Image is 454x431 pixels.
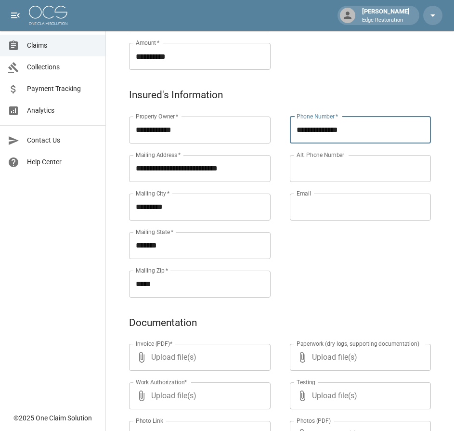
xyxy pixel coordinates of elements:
span: Payment Tracking [27,84,98,94]
label: Testing [297,378,315,386]
label: Mailing Address [136,151,181,159]
p: Edge Restoration [362,16,410,25]
div: © 2025 One Claim Solution [13,413,92,423]
label: Property Owner [136,112,179,120]
label: Invoice (PDF)* [136,340,173,348]
div: [PERSON_NAME] [358,7,414,24]
label: Photos (PDF) [297,417,331,425]
label: Amount [136,39,160,47]
img: ocs-logo-white-transparent.png [29,6,67,25]
span: Help Center [27,157,98,167]
button: open drawer [6,6,25,25]
span: Claims [27,40,98,51]
span: Contact Us [27,135,98,145]
span: Upload file(s) [312,382,405,409]
span: Upload file(s) [312,344,405,371]
label: Alt. Phone Number [297,151,344,159]
label: Mailing City [136,189,170,197]
span: Collections [27,62,98,72]
label: Work Authorization* [136,378,187,386]
label: Mailing State [136,228,173,236]
span: Analytics [27,105,98,116]
label: Mailing Zip [136,266,169,274]
label: Paperwork (dry logs, supporting documentation) [297,340,419,348]
label: Email [297,189,311,197]
span: Upload file(s) [151,344,245,371]
label: Photo Link [136,417,163,425]
label: Phone Number [297,112,338,120]
span: Upload file(s) [151,382,245,409]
